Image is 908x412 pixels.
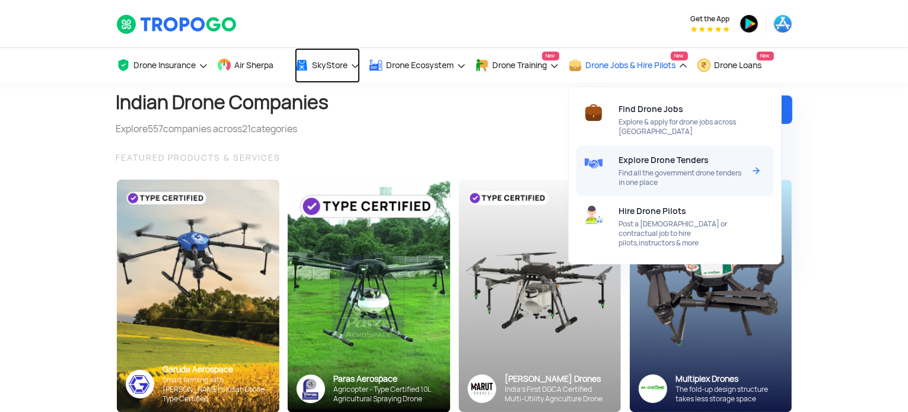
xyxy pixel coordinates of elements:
[542,52,559,60] span: New
[715,60,762,70] span: Drone Loans
[619,104,684,114] span: Find Drone Jobs
[576,94,774,145] a: Find Drone JobsExplore & apply for drone jobs across [GEOGRAPHIC_DATA]
[671,52,688,60] span: New
[148,123,164,135] span: 557
[691,26,729,32] img: App Raking
[576,145,774,196] a: Explore Drone TendersFind all the government drone tenders in one placeArrow
[493,60,547,70] span: Drone Training
[586,60,676,70] span: Drone Jobs & Hire Pilots
[505,385,612,404] div: India’s First DGCA Certified Multi-Utility Agriculture Drone
[676,373,783,385] div: Multiplex Drones
[757,52,774,60] span: New
[126,370,154,398] img: ic_garuda_sky.png
[584,154,603,173] img: ic_tenders.svg
[619,117,744,136] span: Explore & apply for drone jobs across [GEOGRAPHIC_DATA]
[691,14,730,24] span: Get the App
[505,373,612,385] div: [PERSON_NAME] Drones
[387,60,454,70] span: Drone Ecosystem
[313,60,348,70] span: SkyStore
[334,373,441,385] div: Paras Aerospace
[568,48,688,83] a: Drone Jobs & Hire PilotsNew
[295,48,360,83] a: SkyStore
[619,206,687,216] span: Hire Drone Pilots
[116,48,208,83] a: Drone Insurance
[134,60,196,70] span: Drone Insurance
[697,48,774,83] a: Drone LoansNew
[458,180,621,412] img: bg_marut_sky.png
[676,385,783,404] div: The fold-up design structure takes less storage space
[243,123,251,135] span: 21
[619,155,709,165] span: Explore Drone Tenders
[584,103,604,122] img: ic_briefcase1.svg
[163,364,270,375] div: Garuda Aerospace
[475,48,559,83] a: Drone TrainingNew
[334,385,441,404] div: Agricopter - Type Certified 10L Agricultural Spraying Drone
[163,375,270,404] div: Smart farming with [PERSON_NAME]’s Kisan Drone - Type Certified
[217,48,286,83] a: Air Sherpa
[116,122,329,136] div: Explore companies across categories
[235,60,274,70] span: Air Sherpa
[749,164,763,178] img: Arrow
[740,14,759,33] img: ic_playstore.png
[467,374,496,403] img: Group%2036313.png
[116,14,238,34] img: TropoGo Logo
[619,168,744,187] span: Find all the government drone tenders in one place
[297,375,325,403] img: paras-logo-banner.png
[638,374,667,403] img: ic_multiplex_sky.png
[369,48,466,83] a: Drone Ecosystem
[773,14,792,33] img: ic_appstore.png
[576,196,774,257] a: Hire Drone PilotsPost a [DEMOGRAPHIC_DATA] or contractual job to hire pilots,instructors & more
[116,83,329,122] h1: Indian Drone Companies
[584,205,603,224] img: ic_uav_pilot.svg
[619,219,744,248] span: Post a [DEMOGRAPHIC_DATA] or contractual job to hire pilots,instructors & more
[116,151,792,165] div: FEATURED PRODUCTS & SERVICES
